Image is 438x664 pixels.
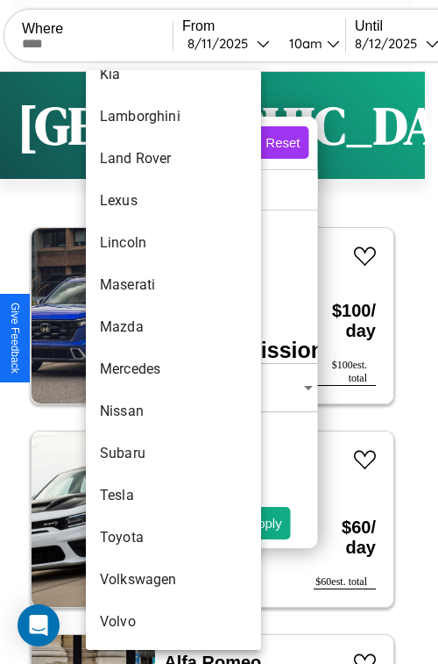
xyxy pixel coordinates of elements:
[86,559,261,601] li: Volkswagen
[86,306,261,348] li: Mazda
[86,138,261,180] li: Land Rover
[86,390,261,432] li: Nissan
[86,180,261,222] li: Lexus
[86,475,261,517] li: Tesla
[86,601,261,643] li: Volvo
[86,517,261,559] li: Toyota
[86,222,261,264] li: Lincoln
[86,348,261,390] li: Mercedes
[86,432,261,475] li: Subaru
[86,96,261,138] li: Lamborghini
[86,264,261,306] li: Maserati
[18,604,60,646] div: Open Intercom Messenger
[86,54,261,96] li: Kia
[9,303,21,374] div: Give Feedback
